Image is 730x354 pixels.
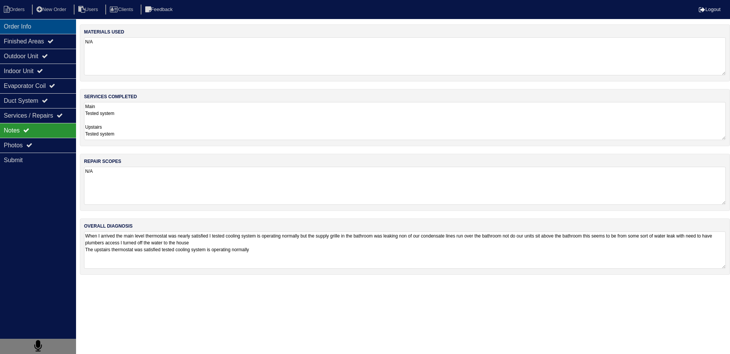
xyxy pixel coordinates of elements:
textarea: N/A [84,37,726,75]
li: Clients [105,5,139,15]
textarea: Main Tested system Upstairs Tested system [84,102,726,140]
li: Feedback [141,5,179,15]
textarea: When I arrived the main level thermostat was nearly satisfied I tested cooling system is operatin... [84,231,726,269]
a: New Order [32,6,72,12]
label: materials used [84,29,124,35]
textarea: N/A [84,167,726,205]
label: services completed [84,93,137,100]
label: repair scopes [84,158,121,165]
a: Users [74,6,104,12]
a: Logout [699,6,720,12]
li: New Order [32,5,72,15]
li: Users [74,5,104,15]
a: Clients [105,6,139,12]
label: overall diagnosis [84,223,133,230]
